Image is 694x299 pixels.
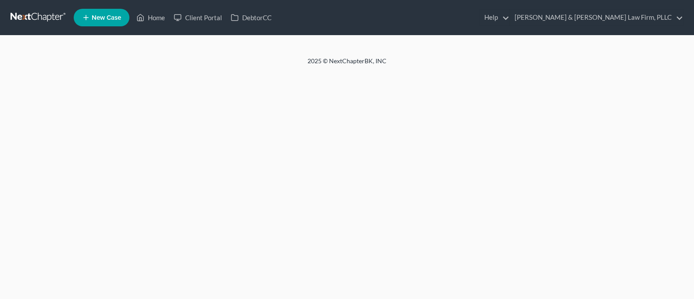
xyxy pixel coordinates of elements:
a: Help [480,10,509,25]
new-legal-case-button: New Case [74,9,129,26]
a: [PERSON_NAME] & [PERSON_NAME] Law Firm, PLLC [510,10,683,25]
a: Client Portal [169,10,226,25]
div: 2025 © NextChapterBK, INC [97,57,597,72]
a: Home [132,10,169,25]
a: DebtorCC [226,10,276,25]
